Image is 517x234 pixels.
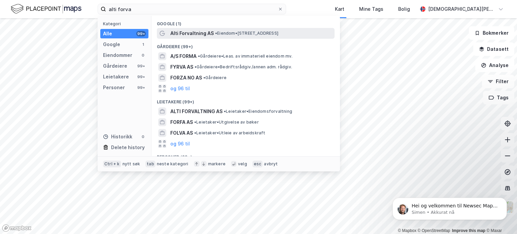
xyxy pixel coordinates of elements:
[359,5,383,13] div: Mine Tags
[170,129,193,137] span: FOLVA AS
[208,161,226,167] div: markere
[428,5,495,13] div: [DEMOGRAPHIC_DATA][PERSON_NAME]
[170,140,190,148] button: og 96 til
[215,31,278,36] span: Eiendom • [STREET_ADDRESS]
[103,21,148,26] div: Kategori
[194,120,196,125] span: •
[475,59,514,72] button: Analyse
[151,16,340,28] div: Google (1)
[170,63,193,71] span: FYRVA AS
[170,52,197,60] span: A/S FORMA
[103,62,127,70] div: Gårdeiere
[151,39,340,51] div: Gårdeiere (99+)
[170,118,193,126] span: FORFA AS
[103,133,132,141] div: Historikk
[195,64,292,70] span: Gårdeiere • Bedriftsrådgiv./annen adm. rådgiv.
[195,64,197,69] span: •
[264,161,278,167] div: avbryt
[194,120,259,125] span: Leietaker • Utgivelse av bøker
[151,94,340,106] div: Leietakere (99+)
[198,54,200,59] span: •
[111,143,145,152] div: Delete history
[2,224,32,232] a: Mapbox homepage
[136,85,146,90] div: 99+
[198,54,293,59] span: Gårdeiere • Leas. av immateriell eiendom mv.
[157,161,188,167] div: neste kategori
[483,91,514,104] button: Tags
[452,228,485,233] a: Improve this map
[418,228,450,233] a: OpenStreetMap
[140,134,146,139] div: 0
[151,149,340,161] div: Personer (99+)
[224,109,292,114] span: Leietaker • Eiendomsforvaltning
[398,5,410,13] div: Bolig
[482,75,514,88] button: Filter
[398,228,416,233] a: Mapbox
[170,29,214,37] span: Alti Forvaltning AS
[238,161,247,167] div: velg
[136,31,146,36] div: 99+
[140,53,146,58] div: 0
[136,63,146,69] div: 99+
[203,75,227,80] span: Gårdeiere
[123,161,140,167] div: nytt søk
[215,31,217,36] span: •
[170,85,190,93] button: og 96 til
[382,183,517,231] iframe: Intercom notifications melding
[106,4,278,14] input: Søk på adresse, matrikkel, gårdeiere, leietakere eller personer
[203,75,205,80] span: •
[103,73,129,81] div: Leietakere
[103,51,132,59] div: Eiendommer
[170,74,202,82] span: FORZA NO AS
[103,161,121,167] div: Ctrl + k
[103,40,120,48] div: Google
[469,26,514,40] button: Bokmerker
[140,42,146,47] div: 1
[224,109,226,114] span: •
[103,30,112,38] div: Alle
[252,161,263,167] div: esc
[103,83,125,92] div: Personer
[145,161,156,167] div: tab
[473,42,514,56] button: Datasett
[11,3,81,15] img: logo.f888ab2527a4732fd821a326f86c7f29.svg
[194,130,266,136] span: Leietaker • Utleie av arbeidskraft
[194,130,196,135] span: •
[170,107,222,115] span: ALTI FORVALTNING AS
[136,74,146,79] div: 99+
[335,5,344,13] div: Kart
